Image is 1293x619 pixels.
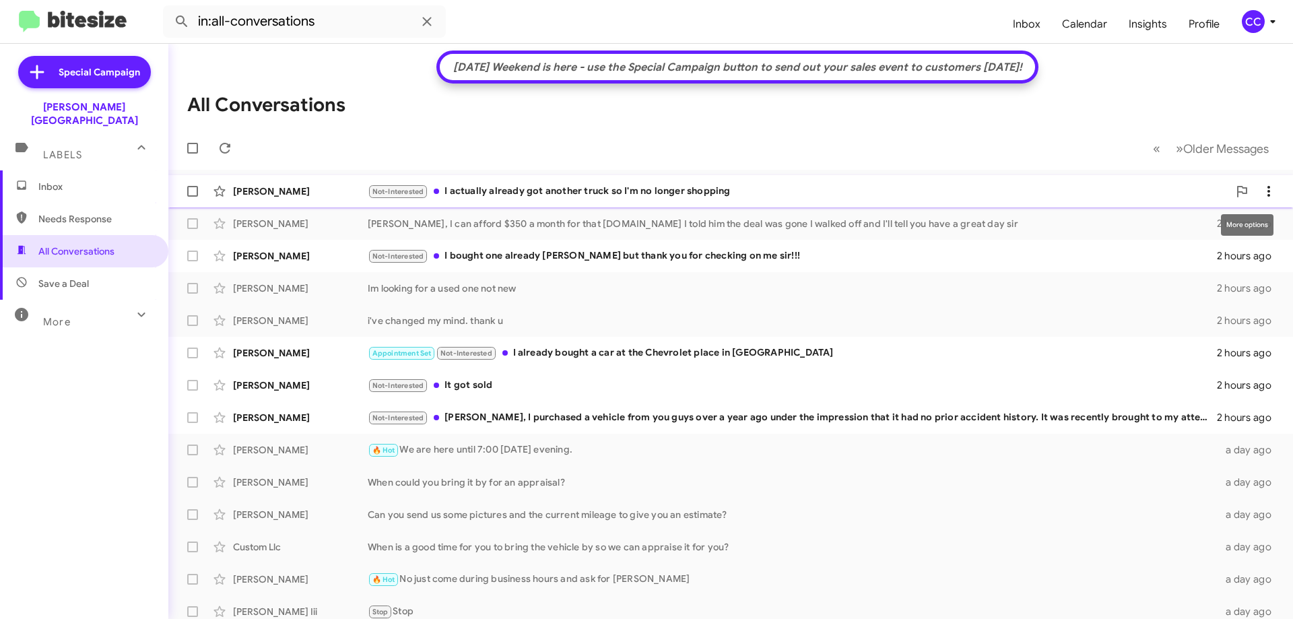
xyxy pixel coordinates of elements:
div: [PERSON_NAME] [233,443,368,457]
div: 2 hours ago [1217,314,1282,327]
span: All Conversations [38,245,114,258]
div: [PERSON_NAME] Iii [233,605,368,618]
span: 🔥 Hot [372,575,395,584]
div: [PERSON_NAME] [233,185,368,198]
span: « [1153,140,1160,157]
span: Labels [43,149,82,161]
div: [PERSON_NAME] [233,379,368,392]
div: No just come during business hours and ask for [PERSON_NAME] [368,572,1218,587]
span: Not-Interested [372,252,424,261]
a: Special Campaign [18,56,151,88]
a: Inbox [1002,5,1051,44]
div: [PERSON_NAME] [233,314,368,327]
div: [PERSON_NAME] [233,573,368,586]
div: a day ago [1218,508,1282,521]
span: Not-Interested [440,349,492,358]
div: When could you bring it by for an appraisal? [368,476,1218,489]
div: a day ago [1218,443,1282,457]
span: Appointment Set [372,349,432,358]
div: Can you send us some pictures and the current mileage to give you an estimate? [368,508,1218,521]
span: Not-Interested [372,414,424,422]
div: Custom Llc [233,540,368,554]
div: 2 hours ago [1217,379,1282,392]
a: Profile [1178,5,1230,44]
div: [PERSON_NAME] [233,411,368,424]
div: We are here until 7:00 [DATE] evening. [368,443,1218,458]
div: a day ago [1218,476,1282,489]
div: i've changed my mind. thank u [368,314,1217,327]
span: 🔥 Hot [372,446,395,455]
button: Next [1168,135,1277,162]
div: [PERSON_NAME] [233,346,368,360]
div: [PERSON_NAME], I purchased a vehicle from you guys over a year ago under the impression that it h... [368,410,1217,426]
div: [PERSON_NAME] [233,476,368,489]
span: Not-Interested [372,381,424,390]
div: [PERSON_NAME] [233,282,368,295]
span: Older Messages [1183,141,1269,156]
div: [PERSON_NAME] [233,249,368,263]
div: [PERSON_NAME] [233,508,368,521]
span: Stop [372,608,389,616]
div: [PERSON_NAME], I can afford $350 a month for that [DOMAIN_NAME] I told him the deal was gone I wa... [368,217,1217,230]
span: Special Campaign [59,65,140,79]
span: Save a Deal [38,277,89,290]
input: Search [163,5,446,38]
div: I actually already got another truck so I'm no longer shopping [368,184,1228,199]
nav: Page navigation example [1146,135,1277,162]
div: 2 hours ago [1217,346,1282,360]
div: a day ago [1218,573,1282,586]
button: CC [1230,10,1278,33]
div: CC [1242,10,1265,33]
div: It got sold [368,378,1217,393]
div: I bought one already [PERSON_NAME] but thank you for checking on me sir!!! [368,249,1217,264]
div: 2 hours ago [1217,249,1282,263]
button: Previous [1145,135,1168,162]
span: Needs Response [38,212,153,226]
div: 2 hours ago [1217,411,1282,424]
span: » [1176,140,1183,157]
span: Not-Interested [372,187,424,196]
a: Calendar [1051,5,1118,44]
div: [PERSON_NAME] [233,217,368,230]
div: a day ago [1218,540,1282,554]
div: More options [1221,214,1273,236]
a: Insights [1118,5,1178,44]
div: I already bought a car at the Chevrolet place in [GEOGRAPHIC_DATA] [368,346,1217,361]
div: Im looking for a used one not new [368,282,1217,295]
h1: All Conversations [187,94,345,116]
div: When is a good time for you to bring the vehicle by so we can appraise it for you? [368,540,1218,554]
div: [DATE] Weekend is here - use the Special Campaign button to send out your sales event to customer... [446,61,1029,74]
div: a day ago [1218,605,1282,618]
div: 2 hours ago [1217,282,1282,295]
span: Inbox [38,180,153,193]
span: More [43,316,71,328]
